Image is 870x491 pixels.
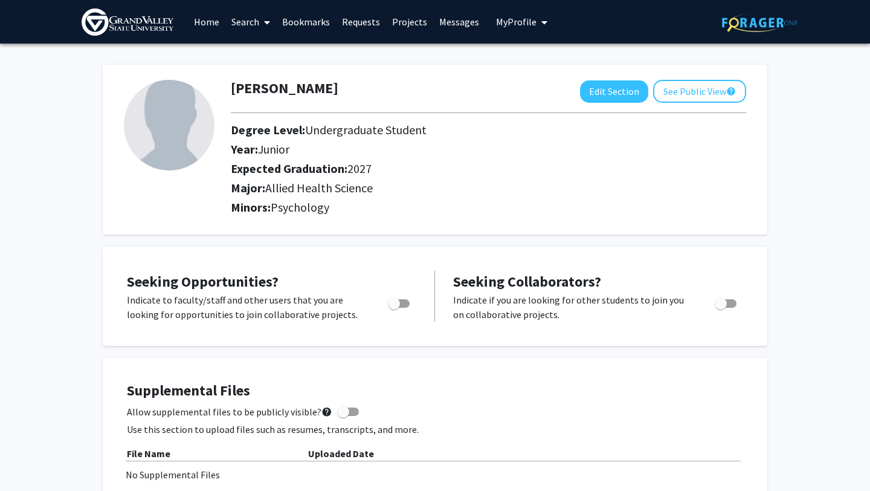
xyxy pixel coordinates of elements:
span: Junior [258,141,289,157]
mat-icon: help [726,84,736,99]
h2: Expected Graduation: [231,161,662,176]
span: Seeking Opportunities? [127,272,279,291]
button: Edit Section [580,80,648,103]
a: Projects [386,1,433,43]
b: Uploaded Date [308,447,374,460]
div: No Supplemental Files [126,467,744,482]
img: ForagerOne Logo [722,13,797,32]
a: Messages [433,1,485,43]
a: Home [188,1,225,43]
h2: Degree Level: [231,123,662,137]
b: File Name [127,447,170,460]
h1: [PERSON_NAME] [231,80,338,97]
p: Indicate if you are looking for other students to join you on collaborative projects. [453,293,692,322]
p: Indicate to faculty/staff and other users that you are looking for opportunities to join collabor... [127,293,365,322]
span: My Profile [496,16,536,28]
a: Requests [336,1,386,43]
span: Seeking Collaborators? [453,272,601,291]
img: Grand Valley State University Logo [82,8,173,36]
a: Search [225,1,276,43]
span: Allow supplemental files to be publicly visible? [127,405,332,419]
mat-icon: help [321,405,332,419]
div: Toggle [710,293,743,311]
p: Use this section to upload files such as resumes, transcripts, and more. [127,422,743,437]
span: Undergraduate Student [305,122,427,137]
a: Bookmarks [276,1,336,43]
iframe: Chat [9,437,51,482]
span: Allied Health Science [265,180,373,195]
h2: Minors: [231,200,746,215]
h2: Year: [231,142,662,157]
div: Toggle [383,293,416,311]
img: Profile Picture [124,80,214,171]
button: See Public View [653,80,746,103]
h2: Major: [231,181,746,195]
span: 2027 [347,161,372,176]
h4: Supplemental Files [127,382,743,400]
span: Psychology [271,200,329,215]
